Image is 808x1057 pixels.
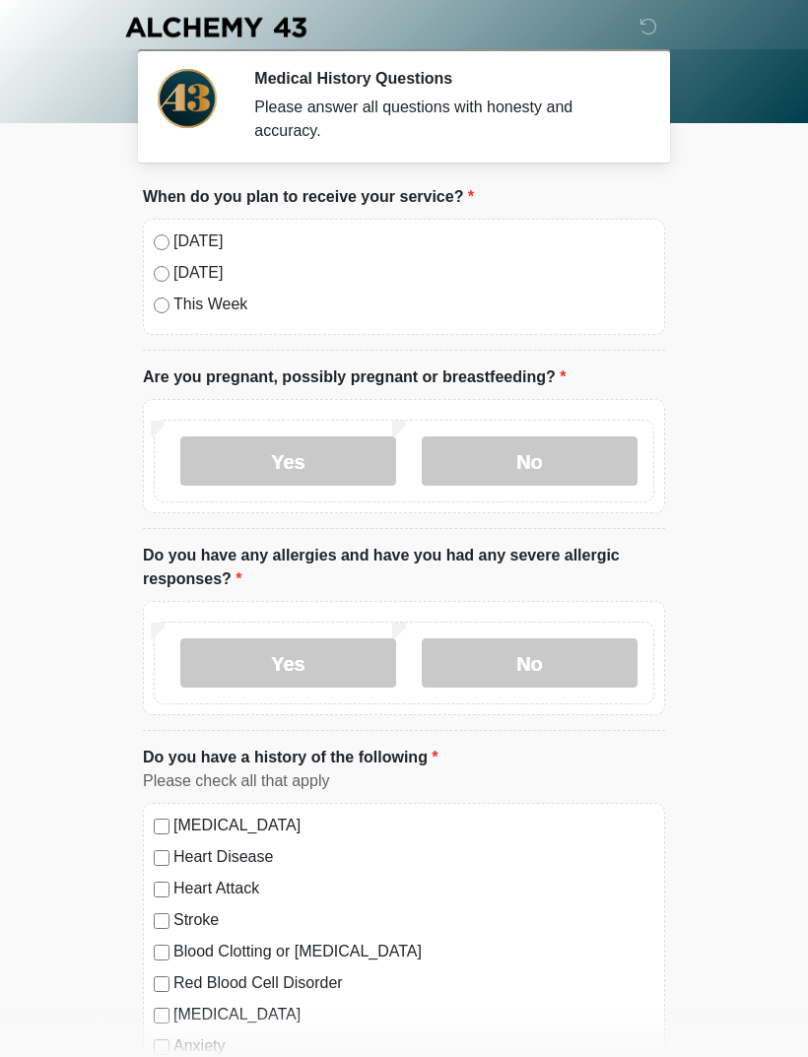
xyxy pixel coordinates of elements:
div: Please answer all questions with honesty and accuracy. [254,96,636,143]
input: [MEDICAL_DATA] [154,819,169,834]
label: Do you have a history of the following [143,746,438,769]
input: [DATE] [154,266,169,282]
label: Stroke [173,908,654,932]
input: Anxiety [154,1039,169,1055]
label: [MEDICAL_DATA] [173,1003,654,1026]
h2: Medical History Questions [254,69,636,88]
label: Do you have any allergies and have you had any severe allergic responses? [143,544,665,591]
label: When do you plan to receive your service? [143,185,474,209]
img: Alchemy 43 Logo [123,15,308,39]
label: No [422,436,638,486]
input: This Week [154,297,169,313]
label: Red Blood Cell Disorder [173,971,654,995]
img: Agent Avatar [158,69,217,128]
label: This Week [173,293,654,316]
label: Heart Attack [173,877,654,900]
input: Heart Attack [154,882,169,897]
label: [DATE] [173,261,654,285]
input: [MEDICAL_DATA] [154,1008,169,1024]
label: Yes [180,638,396,688]
label: [DATE] [173,230,654,253]
label: Yes [180,436,396,486]
label: Heart Disease [173,845,654,869]
label: Are you pregnant, possibly pregnant or breastfeeding? [143,365,566,389]
input: [DATE] [154,234,169,250]
input: Red Blood Cell Disorder [154,976,169,992]
input: Blood Clotting or [MEDICAL_DATA] [154,945,169,960]
input: Stroke [154,913,169,929]
label: Blood Clotting or [MEDICAL_DATA] [173,940,654,963]
label: No [422,638,638,688]
div: Please check all that apply [143,769,665,793]
input: Heart Disease [154,850,169,866]
label: [MEDICAL_DATA] [173,814,654,837]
